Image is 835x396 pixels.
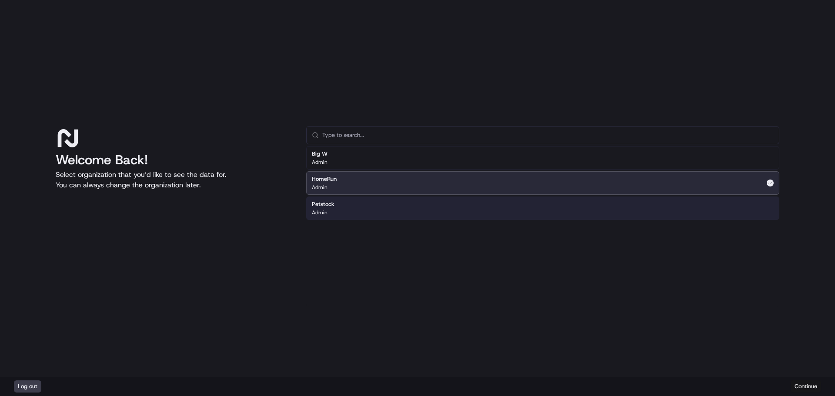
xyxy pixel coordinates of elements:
[14,380,41,393] button: Log out
[56,152,292,168] h1: Welcome Back!
[312,150,327,158] h2: Big W
[312,209,327,216] p: Admin
[312,184,327,191] p: Admin
[322,126,774,144] input: Type to search...
[312,175,337,183] h2: HomeRun
[306,144,779,222] div: Suggestions
[312,159,327,166] p: Admin
[791,380,821,393] button: Continue
[56,170,292,190] p: Select organization that you’d like to see the data for. You can always change the organization l...
[312,200,334,208] h2: Petstock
